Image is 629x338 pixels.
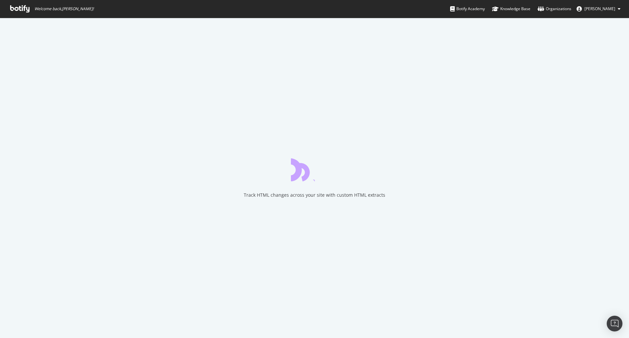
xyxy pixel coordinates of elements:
div: Knowledge Base [492,6,530,12]
button: [PERSON_NAME] [571,4,626,14]
div: animation [291,158,338,181]
div: Botify Academy [450,6,485,12]
span: Mike King [584,6,615,11]
div: Open Intercom Messenger [607,316,622,331]
div: Track HTML changes across your site with custom HTML extracts [244,192,385,198]
div: Organizations [538,6,571,12]
span: Welcome back, [PERSON_NAME] ! [34,6,94,11]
